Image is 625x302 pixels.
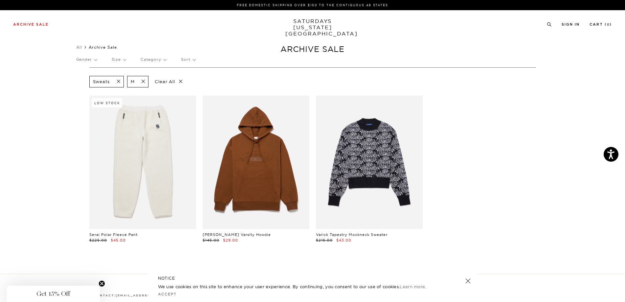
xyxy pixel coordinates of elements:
[76,45,82,50] a: All
[94,294,116,297] strong: contact:
[141,52,166,67] p: Category
[13,23,49,26] a: Archive Sale
[111,238,126,243] span: $45.00
[131,79,135,84] p: M
[89,45,117,50] span: Archive Sale
[181,52,195,67] p: Sort
[562,23,580,26] a: Sign In
[99,280,105,287] button: Close teaser
[116,294,190,297] strong: [EMAIL_ADDRESS][DOMAIN_NAME]
[158,283,444,290] p: We use cookies on this site to enhance your user experience. By continuing, you consent to our us...
[336,238,351,243] span: $43.00
[7,286,100,302] div: Get 15% OffClose teaser
[93,79,110,84] p: Sweats
[158,275,467,281] h5: NOTICE
[92,98,122,107] div: Low Stock
[203,238,219,243] span: $145.00
[316,238,333,243] span: $215.00
[158,292,177,296] a: Accept
[36,290,70,298] span: Get 15% Off
[89,238,107,243] span: $225.00
[116,293,190,297] a: [EMAIL_ADDRESS][DOMAIN_NAME]
[590,23,612,26] a: Cart (0)
[400,284,425,289] a: Learn more
[89,232,138,237] a: Serai Polar Fleece Pant
[316,232,388,237] a: Varick Tapestry Mockneck Sweater
[152,76,186,87] p: Clear All
[607,23,610,26] small: 0
[285,18,340,37] a: SATURDAYS[US_STATE][GEOGRAPHIC_DATA]
[223,238,238,243] span: $29.00
[203,232,271,237] a: [PERSON_NAME] Varsity Hoodie
[112,52,126,67] p: Size
[16,3,609,8] p: FREE DOMESTIC SHIPPING OVER $150 TO THE CONTIGUOUS 48 STATES
[76,52,97,67] p: Gender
